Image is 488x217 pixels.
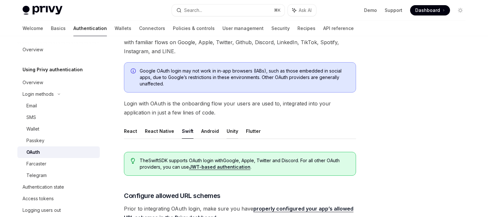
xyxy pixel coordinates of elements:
[173,21,215,36] a: Policies & controls
[17,77,100,88] a: Overview
[26,172,47,179] div: Telegram
[182,123,193,139] button: Swift
[184,6,202,14] div: Search...
[26,160,46,168] div: Farcaster
[17,100,100,112] a: Email
[385,7,402,14] a: Support
[26,137,44,144] div: Passkey
[172,5,285,16] button: Search...⌘K
[17,135,100,146] a: Passkey
[73,21,107,36] a: Authentication
[124,99,356,117] span: Login with OAuth is the onboarding flow your users are used to, integrated into your application ...
[17,123,100,135] a: Wallet
[26,125,39,133] div: Wallet
[227,123,238,139] button: Unity
[26,148,40,156] div: OAuth
[140,157,349,170] span: The Swift SDK supports OAuth login with Google, Apple, Twitter and Discord . For all other OAuth ...
[23,21,43,36] a: Welcome
[17,44,100,55] a: Overview
[139,21,165,36] a: Connectors
[23,183,64,191] div: Authentication state
[17,112,100,123] a: SMS
[23,6,62,15] img: light logo
[17,181,100,193] a: Authentication state
[23,79,43,86] div: Overview
[222,21,264,36] a: User management
[124,191,221,200] span: Configure allowed URL schemes
[23,66,83,74] h5: Using Privy authentication
[299,7,312,14] span: Ask AI
[131,158,135,164] svg: Tip
[23,90,54,98] div: Login methods
[246,123,261,139] button: Flutter
[26,102,37,110] div: Email
[124,123,137,139] button: React
[26,113,36,121] div: SMS
[189,164,250,170] a: JWT-based authentication
[23,206,61,214] div: Logging users out
[17,193,100,204] a: Access tokens
[124,29,356,56] span: Privy offers the ability to sign up and log users in using OAuth providers. Users can sign in wit...
[201,123,219,139] button: Android
[140,68,349,87] span: Google OAuth login may not work in in-app browsers (IABs), such as those embedded in social apps,...
[364,7,377,14] a: Demo
[297,21,315,36] a: Recipes
[271,21,290,36] a: Security
[131,68,137,75] svg: Info
[323,21,354,36] a: API reference
[51,21,66,36] a: Basics
[415,7,440,14] span: Dashboard
[17,158,100,170] a: Farcaster
[23,195,54,202] div: Access tokens
[274,8,281,13] span: ⌘ K
[17,170,100,181] a: Telegram
[115,21,131,36] a: Wallets
[410,5,450,15] a: Dashboard
[23,46,43,54] div: Overview
[17,204,100,216] a: Logging users out
[17,146,100,158] a: OAuth
[288,5,316,16] button: Ask AI
[455,5,465,15] button: Toggle dark mode
[145,123,174,139] button: React Native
